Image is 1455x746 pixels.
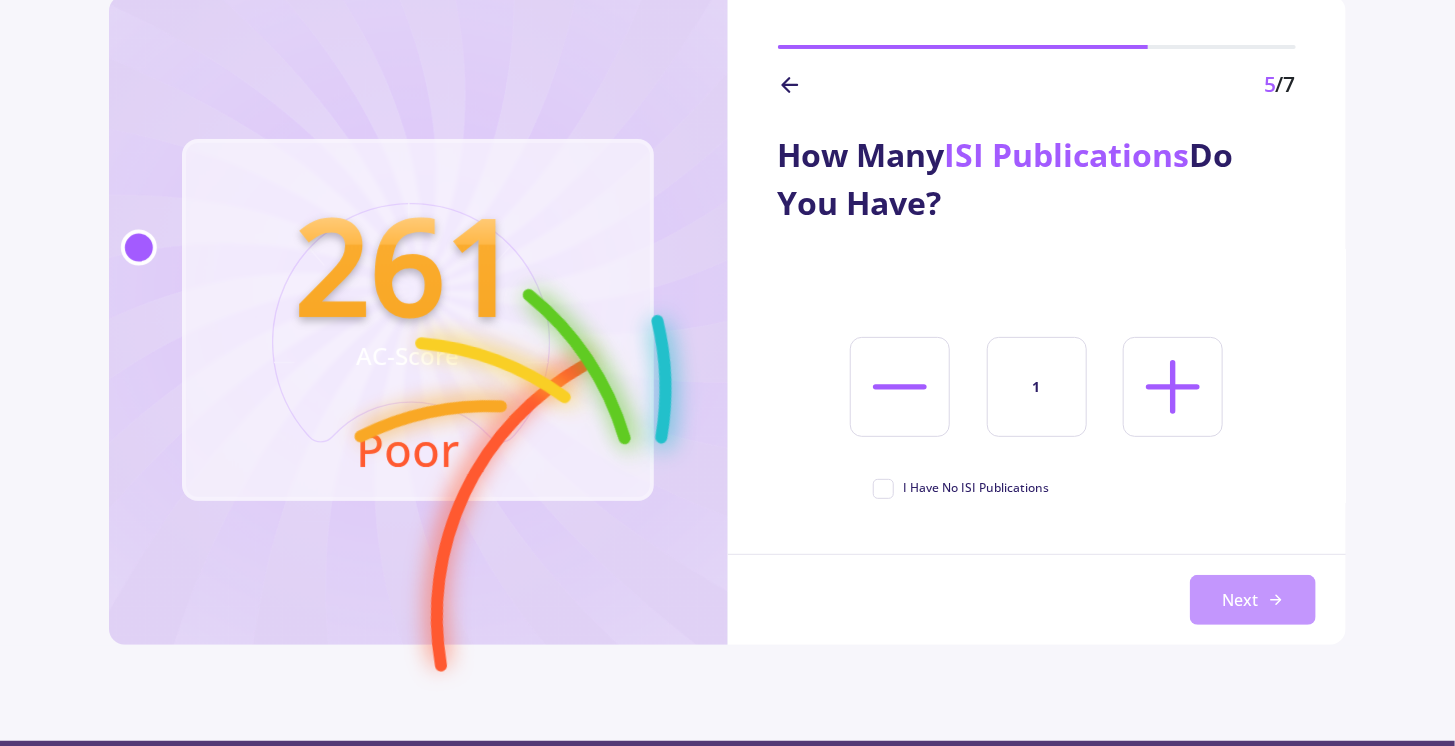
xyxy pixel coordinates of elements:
[778,131,1296,227] div: How Many Do You Have?
[1190,575,1316,625] button: Next
[357,419,460,481] text: Poor
[945,133,1190,176] span: ISI Publications
[903,479,1049,497] span: I Have No ISI Publications
[1276,70,1296,98] span: /7
[1264,70,1276,98] span: 5
[357,339,460,372] text: AC-Score
[296,174,521,354] text: 261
